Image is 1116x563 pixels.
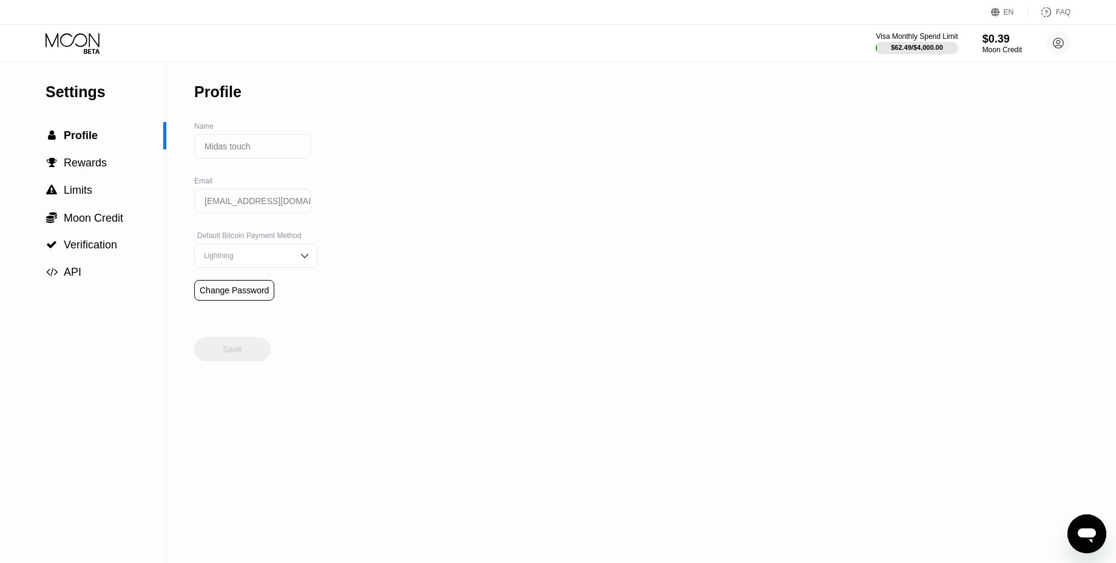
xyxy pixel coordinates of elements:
[46,211,58,223] div: 
[876,32,958,41] div: Visa Monthly Spend Limit
[46,239,57,250] span: 
[194,231,317,240] div: Default Bitcoin Payment Method
[982,46,1022,54] div: Moon Credit
[64,239,117,251] span: Verification
[1004,8,1014,16] div: EN
[48,130,56,141] span: 
[194,177,317,185] div: Email
[64,129,98,142] span: Profile
[194,280,274,301] div: Change Password
[1067,514,1106,553] iframe: Button to launch messaging window
[46,83,166,101] div: Settings
[64,266,81,278] span: API
[46,211,57,223] span: 
[201,251,293,260] div: Lightning
[47,157,57,168] span: 
[1028,6,1070,18] div: FAQ
[1056,8,1070,16] div: FAQ
[46,239,58,250] div: 
[64,212,123,224] span: Moon Credit
[64,184,92,196] span: Limits
[891,44,943,51] div: $62.49 / $4,000.00
[46,185,57,196] span: 
[200,285,269,295] div: Change Password
[194,122,317,131] div: Name
[64,157,107,169] span: Rewards
[46,185,58,196] div: 
[982,33,1022,54] div: $0.39Moon Credit
[982,33,1022,46] div: $0.39
[46,130,58,141] div: 
[194,83,242,101] div: Profile
[46,157,58,168] div: 
[991,6,1028,18] div: EN
[46,267,58,278] span: 
[876,32,958,54] div: Visa Monthly Spend Limit$62.49/$4,000.00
